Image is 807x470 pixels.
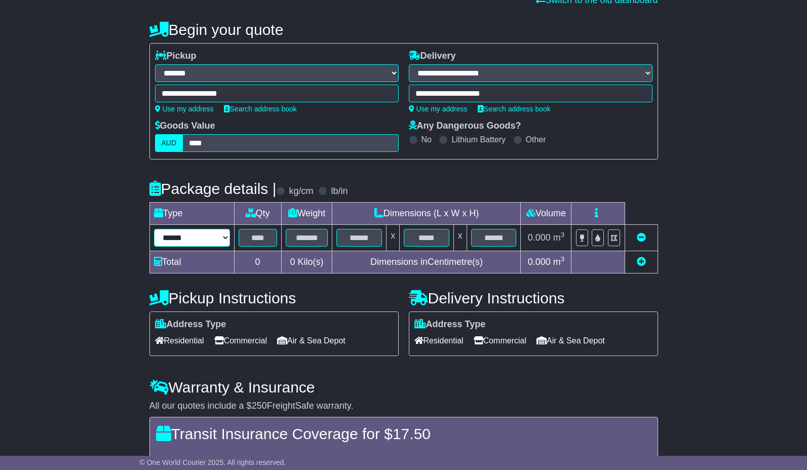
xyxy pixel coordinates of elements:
[149,379,658,396] h4: Warranty & Insurance
[234,203,281,225] td: Qty
[453,225,467,251] td: x
[521,203,571,225] td: Volume
[277,333,345,348] span: Air & Sea Depot
[214,333,267,348] span: Commercial
[281,251,332,273] td: Kilo(s)
[478,105,551,113] a: Search address book
[528,232,551,243] span: 0.000
[155,121,215,132] label: Goods Value
[637,257,646,267] a: Add new item
[155,51,197,62] label: Pickup
[224,105,297,113] a: Search address book
[637,232,646,243] a: Remove this item
[553,232,565,243] span: m
[155,134,183,152] label: AUD
[155,319,226,330] label: Address Type
[290,257,295,267] span: 0
[331,186,348,197] label: lb/in
[421,135,432,144] label: No
[528,257,551,267] span: 0.000
[156,425,651,442] h4: Transit Insurance Coverage for $
[155,105,214,113] a: Use my address
[252,401,267,411] span: 250
[536,333,605,348] span: Air & Sea Depot
[561,255,565,263] sup: 3
[149,401,658,412] div: All our quotes include a $ FreightSafe warranty.
[409,51,456,62] label: Delivery
[409,290,658,306] h4: Delivery Instructions
[149,203,234,225] td: Type
[234,251,281,273] td: 0
[474,333,526,348] span: Commercial
[393,425,431,442] span: 17.50
[387,225,400,251] td: x
[414,319,486,330] label: Address Type
[332,203,521,225] td: Dimensions (L x W x H)
[553,257,565,267] span: m
[561,231,565,239] sup: 3
[149,180,277,197] h4: Package details |
[149,290,399,306] h4: Pickup Instructions
[526,135,546,144] label: Other
[332,251,521,273] td: Dimensions in Centimetre(s)
[149,251,234,273] td: Total
[149,21,658,38] h4: Begin your quote
[451,135,506,144] label: Lithium Battery
[414,333,464,348] span: Residential
[281,203,332,225] td: Weight
[409,121,521,132] label: Any Dangerous Goods?
[289,186,313,197] label: kg/cm
[140,458,286,466] span: © One World Courier 2025. All rights reserved.
[155,333,204,348] span: Residential
[409,105,468,113] a: Use my address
